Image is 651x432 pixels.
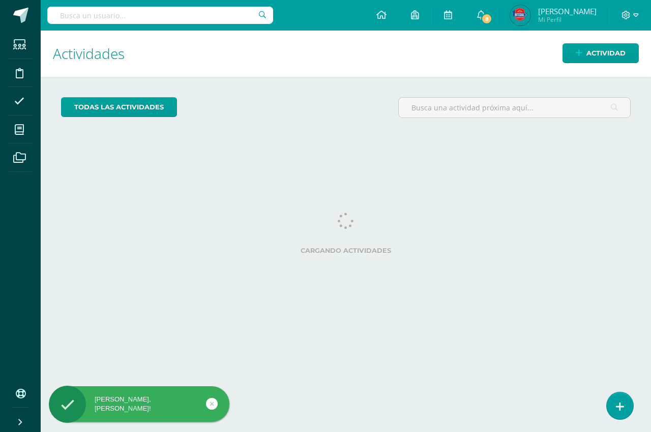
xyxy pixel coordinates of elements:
span: 8 [481,13,492,24]
a: todas las Actividades [61,97,177,117]
div: [PERSON_NAME], [PERSON_NAME]! [49,395,229,413]
a: Actividad [563,43,639,63]
label: Cargando actividades [61,247,631,254]
h1: Actividades [53,31,639,77]
span: Actividad [586,44,626,63]
span: Mi Perfil [538,15,597,24]
input: Busca un usuario... [47,7,273,24]
span: [PERSON_NAME] [538,6,597,16]
img: 38eaf94feb06c03c893c1ca18696d927.png [510,5,530,25]
input: Busca una actividad próxima aquí... [399,98,630,118]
